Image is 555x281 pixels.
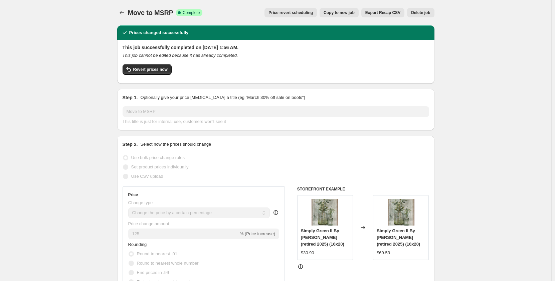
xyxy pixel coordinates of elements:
[411,10,430,15] span: Delete job
[312,199,338,226] img: 16x20_-_Simply_Green_II_By_Carol_Robinson_-_4LSRXSG1620_471af648-09a9-469e-baad-17ae44d110c1_80x.jpg
[301,228,344,247] span: Simply Green II By [PERSON_NAME] (retired 2025) (16x20)
[129,29,189,36] h2: Prices changed successfully
[123,141,138,148] h2: Step 2.
[123,64,172,75] button: Revert prices now
[183,10,200,15] span: Complete
[131,155,185,160] span: Use bulk price change rules
[128,9,174,16] span: Move to MSRP
[123,44,429,51] h2: This job successfully completed on [DATE] 1:56 AM.
[407,8,434,17] button: Delete job
[128,200,153,205] span: Change type
[128,242,147,247] span: Rounding
[123,53,238,58] i: This job cannot be edited because it has already completed.
[123,106,429,117] input: 30% off holiday sale
[140,94,305,101] p: Optionally give your price [MEDICAL_DATA] a title (eg "March 30% off sale on boots")
[117,8,127,17] button: Price change jobs
[268,10,313,15] span: Price revert scheduling
[377,228,420,247] span: Simply Green II By [PERSON_NAME] (retired 2025) (16x20)
[365,10,400,15] span: Export Recap CSV
[128,229,238,239] input: -15
[137,251,177,256] span: Round to nearest .01
[137,261,199,266] span: Round to nearest whole number
[140,141,211,148] p: Select how the prices should change
[377,250,390,255] span: $69.53
[301,250,314,255] span: $30.90
[131,164,189,169] span: Set product prices individually
[361,8,404,17] button: Export Recap CSV
[264,8,317,17] button: Price revert scheduling
[131,174,163,179] span: Use CSV upload
[324,10,355,15] span: Copy to new job
[123,94,138,101] h2: Step 1.
[133,67,168,72] span: Revert prices now
[297,186,429,192] h6: STOREFRONT EXAMPLE
[240,231,275,236] span: % (Price increase)
[388,199,414,226] img: 16x20_-_Simply_Green_II_By_Carol_Robinson_-_4LSRXSG1620_471af648-09a9-469e-baad-17ae44d110c1_80x.jpg
[272,209,279,216] div: help
[128,221,169,226] span: Price change amount
[137,270,169,275] span: End prices in .99
[320,8,359,17] button: Copy to new job
[128,192,138,197] h3: Price
[123,119,226,124] span: This title is just for internal use, customers won't see it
